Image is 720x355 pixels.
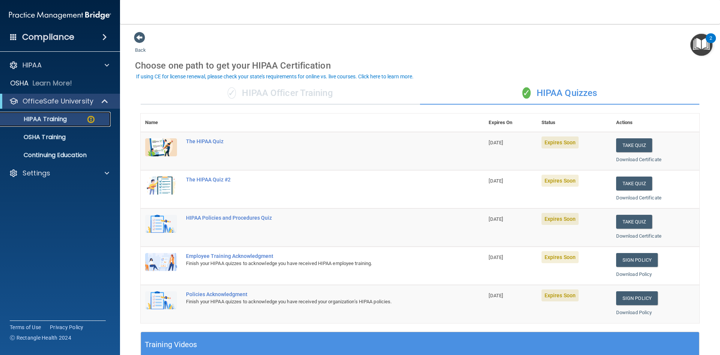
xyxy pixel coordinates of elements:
[709,38,712,48] div: 2
[489,178,503,184] span: [DATE]
[186,215,447,221] div: HIPAA Policies and Procedures Quiz
[228,87,236,99] span: ✓
[537,114,612,132] th: Status
[9,97,109,106] a: OfficeSafe University
[145,338,197,351] h5: Training Videos
[541,213,579,225] span: Expires Soon
[5,133,66,141] p: OSHA Training
[186,291,447,297] div: Policies Acknowledgment
[489,216,503,222] span: [DATE]
[489,293,503,298] span: [DATE]
[5,151,107,159] p: Continuing Education
[522,87,531,99] span: ✓
[690,34,712,56] button: Open Resource Center, 2 new notifications
[10,324,41,331] a: Terms of Use
[186,138,447,144] div: The HIPAA Quiz
[541,289,579,301] span: Expires Soon
[86,115,96,124] img: warning-circle.0cc9ac19.png
[489,255,503,260] span: [DATE]
[136,74,414,79] div: If using CE for license renewal, please check your state's requirements for online vs. live cours...
[22,169,50,178] p: Settings
[5,115,67,123] p: HIPAA Training
[420,82,699,105] div: HIPAA Quizzes
[541,136,579,148] span: Expires Soon
[50,324,84,331] a: Privacy Policy
[541,175,579,187] span: Expires Soon
[616,138,652,152] button: Take Quiz
[616,215,652,229] button: Take Quiz
[489,140,503,145] span: [DATE]
[484,114,537,132] th: Expires On
[616,195,661,201] a: Download Certificate
[616,291,658,305] a: Sign Policy
[22,61,42,70] p: HIPAA
[186,259,447,268] div: Finish your HIPAA quizzes to acknowledge you have received HIPAA employee training.
[10,79,29,88] p: OSHA
[141,114,181,132] th: Name
[141,82,420,105] div: HIPAA Officer Training
[22,97,93,106] p: OfficeSafe University
[590,302,711,332] iframe: Drift Widget Chat Controller
[616,253,658,267] a: Sign Policy
[10,334,71,342] span: Ⓒ Rectangle Health 2024
[186,297,447,306] div: Finish your HIPAA quizzes to acknowledge you have received your organization’s HIPAA policies.
[186,253,447,259] div: Employee Training Acknowledgment
[612,114,699,132] th: Actions
[33,79,72,88] p: Learn More!
[135,38,146,53] a: Back
[616,233,661,239] a: Download Certificate
[22,32,74,42] h4: Compliance
[9,169,109,178] a: Settings
[9,61,109,70] a: HIPAA
[135,55,705,76] div: Choose one path to get your HIPAA Certification
[186,177,447,183] div: The HIPAA Quiz #2
[616,271,652,277] a: Download Policy
[616,177,652,190] button: Take Quiz
[9,8,111,23] img: PMB logo
[541,251,579,263] span: Expires Soon
[616,157,661,162] a: Download Certificate
[135,73,415,80] button: If using CE for license renewal, please check your state's requirements for online vs. live cours...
